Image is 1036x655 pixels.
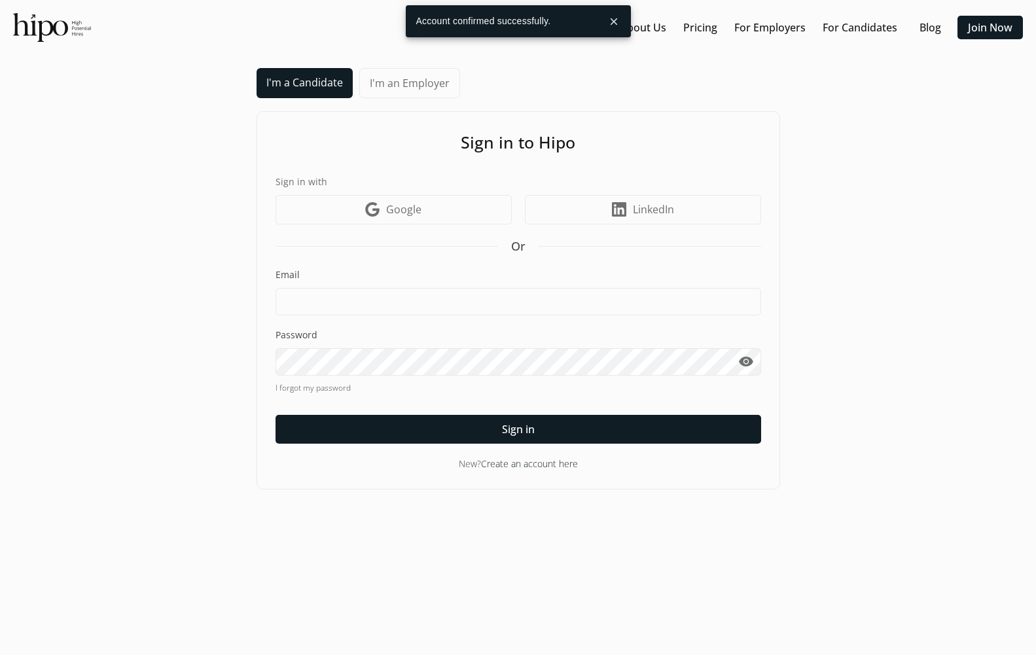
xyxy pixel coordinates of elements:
button: Sign in [276,415,761,444]
img: official-logo [13,13,91,42]
span: Google [386,202,421,217]
a: Join Now [968,20,1012,35]
button: About Us [615,16,671,39]
a: Blog [920,20,941,35]
label: Email [276,268,761,281]
button: Join Now [957,16,1023,39]
button: visibility [732,348,761,376]
button: Blog [909,16,951,39]
span: visibility [738,354,754,370]
a: For Candidates [823,20,897,35]
a: Google [276,195,512,224]
button: For Candidates [817,16,902,39]
span: Sign in [502,421,535,437]
div: New? [276,457,761,470]
span: Or [511,238,526,255]
button: Pricing [678,16,723,39]
a: LinkedIn [525,195,761,224]
label: Sign in with [276,175,761,188]
button: For Employers [729,16,811,39]
a: I'm a Candidate [257,68,353,98]
a: I forgot my password [276,382,761,394]
a: For Employers [734,20,806,35]
h1: Sign in to Hipo [276,130,761,155]
button: close [602,10,626,33]
label: Password [276,328,761,342]
span: LinkedIn [633,202,674,217]
a: About Us [620,20,666,35]
a: Create an account here [481,457,578,470]
a: Pricing [683,20,717,35]
a: I'm an Employer [359,68,460,98]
